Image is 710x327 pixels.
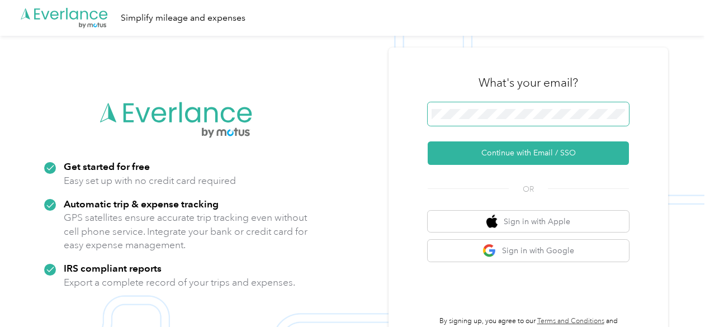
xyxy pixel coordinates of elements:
[428,240,629,262] button: google logoSign in with Google
[509,183,548,195] span: OR
[428,211,629,233] button: apple logoSign in with Apple
[486,215,498,229] img: apple logo
[64,262,162,274] strong: IRS compliant reports
[482,244,496,258] img: google logo
[64,160,150,172] strong: Get started for free
[64,211,308,252] p: GPS satellites ensure accurate trip tracking even without cell phone service. Integrate your bank...
[64,198,219,210] strong: Automatic trip & expense tracking
[64,174,236,188] p: Easy set up with no credit card required
[537,317,604,325] a: Terms and Conditions
[479,75,578,91] h3: What's your email?
[121,11,245,25] div: Simplify mileage and expenses
[64,276,295,290] p: Export a complete record of your trips and expenses.
[428,141,629,165] button: Continue with Email / SSO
